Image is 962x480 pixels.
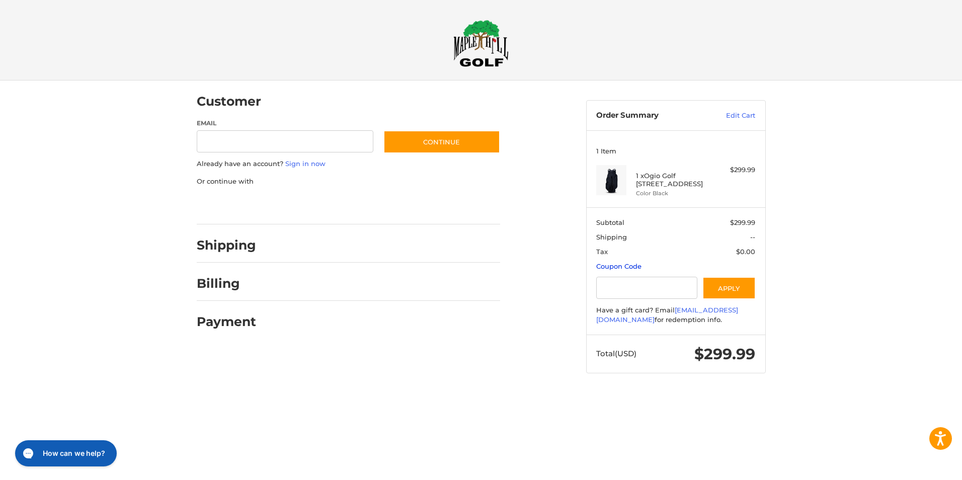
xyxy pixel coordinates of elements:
[596,111,704,121] h3: Order Summary
[197,237,256,253] h2: Shipping
[596,277,697,299] input: Gift Certificate or Coupon Code
[704,111,755,121] a: Edit Cart
[197,177,500,187] p: Or continue with
[364,196,439,214] iframe: PayPal-venmo
[596,233,627,241] span: Shipping
[197,119,374,128] label: Email
[596,349,636,358] span: Total (USD)
[197,276,256,291] h2: Billing
[197,94,261,109] h2: Customer
[596,218,624,226] span: Subtotal
[596,248,608,256] span: Tax
[596,305,755,325] div: Have a gift card? Email for redemption info.
[636,172,713,188] h4: 1 x Ogio Golf [STREET_ADDRESS]
[197,314,256,330] h2: Payment
[383,130,500,153] button: Continue
[715,165,755,175] div: $299.99
[279,196,354,214] iframe: PayPal-paylater
[285,159,326,168] a: Sign in now
[193,196,269,214] iframe: PayPal-paypal
[636,189,713,198] li: Color Black
[750,233,755,241] span: --
[702,277,756,299] button: Apply
[596,147,755,155] h3: 1 Item
[694,345,755,363] span: $299.99
[730,218,755,226] span: $299.99
[453,20,509,67] img: Maple Hill Golf
[596,262,642,270] a: Coupon Code
[736,248,755,256] span: $0.00
[10,437,120,470] iframe: Gorgias live chat messenger
[197,159,500,169] p: Already have an account?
